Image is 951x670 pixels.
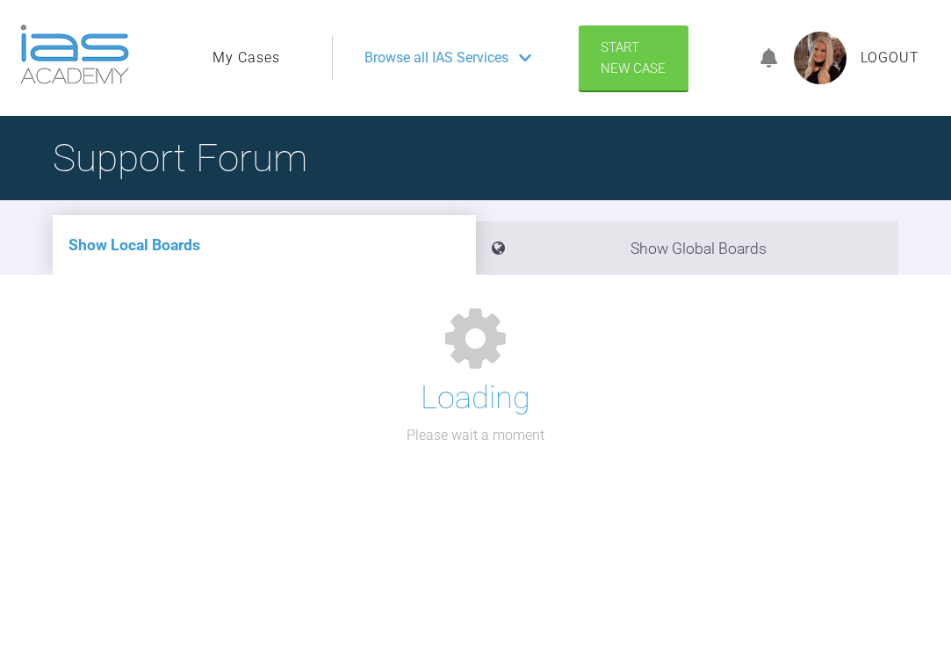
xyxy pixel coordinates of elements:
a: Logout [861,47,919,69]
a: My Cases [213,47,280,69]
span: Start New Case [601,40,666,76]
span: Browse all IAS Services [364,47,508,69]
p: Please wait a moment [407,424,544,447]
h1: Loading [421,373,530,424]
h1: Support Forum [53,127,307,189]
li: Show Global Boards [476,221,899,275]
img: logo-light.3e3ef733.png [20,25,129,84]
li: Show Local Boards [53,215,476,275]
img: profile.png [794,32,847,84]
a: Start New Case [579,25,688,90]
